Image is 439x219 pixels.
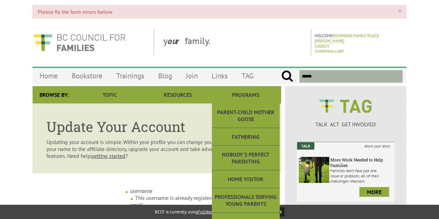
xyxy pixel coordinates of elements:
[65,68,109,84] a: Bookstore
[33,30,126,56] img: BC Council for FAMILIES
[179,68,205,84] a: Join
[315,33,404,43] p: Welcome
[212,146,280,170] a: Nobody's Perfect Parenting
[91,152,125,159] a: getting started
[235,68,261,84] a: TAG
[109,68,151,84] a: Trainings
[212,188,280,213] a: Professionals Serving Young Parents
[212,86,280,103] a: Programs
[212,103,280,128] a: Parent-Child Mother Goose
[297,114,394,128] a: TALK ACT GET INVOLVED
[398,8,401,15] a: ×
[330,168,393,184] p: Families don’t face just one issue or problem; all of their challenges intersect.
[360,142,394,150] i: share your story
[144,86,212,103] a: Resources
[281,70,293,83] input: Submit
[315,43,330,49] a: Logout
[76,86,144,103] a: Topic
[158,30,311,56] div: y family.
[130,187,281,201] li: username
[330,157,393,168] h6: More Work Needed to Help Families
[212,128,280,146] a: Fathering
[297,121,394,128] p: TALK ACT GET INVOLVED
[33,86,76,103] div: Browse By:
[212,170,280,188] a: Home Visitor
[130,201,281,215] li: email
[359,187,389,197] a: more
[205,68,235,84] a: Links
[151,68,179,84] a: Blog
[33,68,65,84] a: Home
[33,103,281,173] article: Updating your account is simple. Within your profile you can change your profile image, add your ...
[297,142,314,150] em: Talk
[314,93,377,119] img: BCCF's TAG Logo
[168,35,185,47] strong: our
[46,117,267,136] h1: Update Your Account
[315,33,379,43] a: Richmond Family Place [PERSON_NAME]
[135,194,281,201] li: This username is already registered
[315,49,344,54] a: Shopping Cart
[33,5,406,18] div: Please fix the form errors below
[198,209,214,215] a: Fullstory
